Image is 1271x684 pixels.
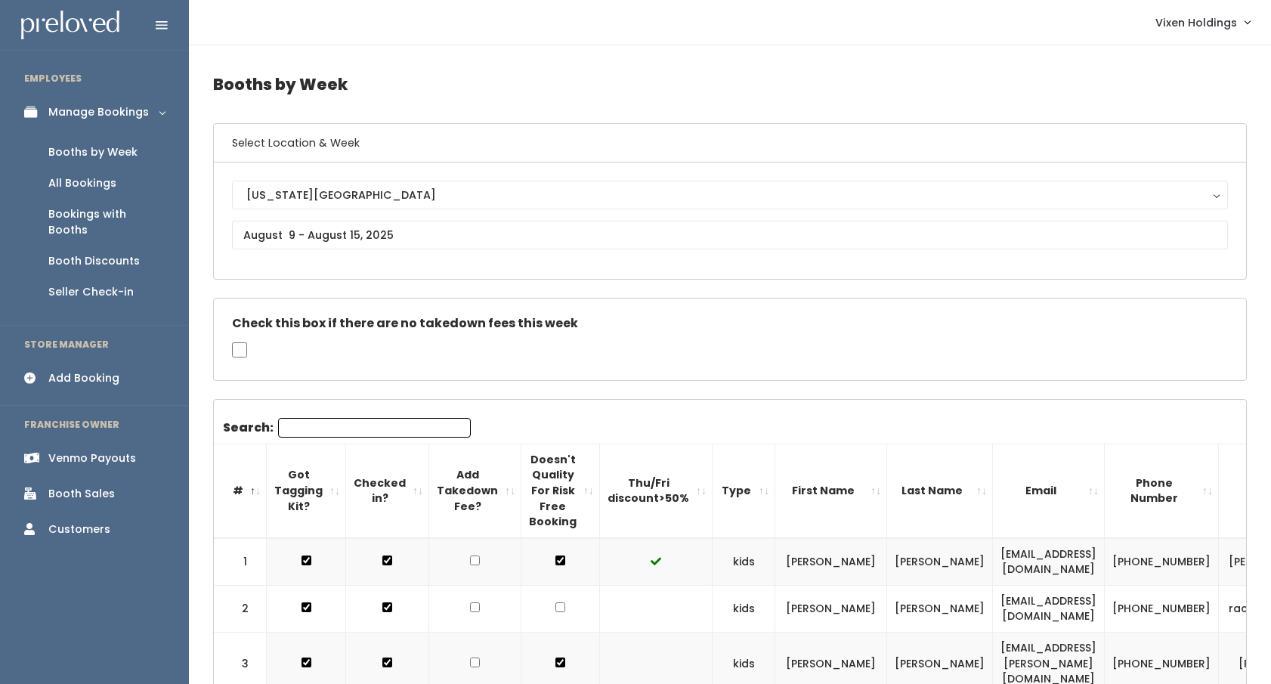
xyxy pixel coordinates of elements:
td: [PERSON_NAME] [775,538,887,586]
div: Seller Check-in [48,284,134,300]
th: Email: activate to sort column ascending [993,444,1105,537]
th: Type: activate to sort column ascending [713,444,775,537]
th: Doesn't Quality For Risk Free Booking : activate to sort column ascending [521,444,600,537]
div: Booth Sales [48,486,115,502]
td: [PERSON_NAME] [775,585,887,632]
td: kids [713,585,775,632]
th: Thu/Fri discount&gt;50%: activate to sort column ascending [600,444,713,537]
th: #: activate to sort column descending [214,444,267,537]
div: [US_STATE][GEOGRAPHIC_DATA] [246,187,1214,203]
td: kids [713,538,775,586]
h4: Booths by Week [213,63,1247,105]
a: Vixen Holdings [1140,6,1265,39]
th: Phone Number: activate to sort column ascending [1105,444,1219,537]
td: 1 [214,538,267,586]
td: [PHONE_NUMBER] [1105,538,1219,586]
div: Bookings with Booths [48,206,165,238]
h6: Select Location & Week [214,124,1246,162]
div: Venmo Payouts [48,450,136,466]
div: Manage Bookings [48,104,149,120]
button: [US_STATE][GEOGRAPHIC_DATA] [232,181,1228,209]
th: Last Name: activate to sort column ascending [887,444,993,537]
th: Add Takedown Fee?: activate to sort column ascending [429,444,521,537]
div: Customers [48,522,110,537]
input: Search: [278,418,471,438]
td: [PERSON_NAME] [887,538,993,586]
td: [EMAIL_ADDRESS][DOMAIN_NAME] [993,538,1105,586]
input: August 9 - August 15, 2025 [232,221,1228,249]
label: Search: [223,418,471,438]
div: All Bookings [48,175,116,191]
th: Checked in?: activate to sort column ascending [346,444,429,537]
td: [PHONE_NUMBER] [1105,585,1219,632]
td: [EMAIL_ADDRESS][DOMAIN_NAME] [993,585,1105,632]
div: Booth Discounts [48,253,140,269]
th: Got Tagging Kit?: activate to sort column ascending [267,444,346,537]
td: 2 [214,585,267,632]
td: [PERSON_NAME] [887,585,993,632]
span: Vixen Holdings [1155,14,1237,31]
div: Add Booking [48,370,119,386]
h5: Check this box if there are no takedown fees this week [232,317,1228,330]
img: preloved logo [21,11,119,40]
div: Booths by Week [48,144,138,160]
th: First Name: activate to sort column ascending [775,444,887,537]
